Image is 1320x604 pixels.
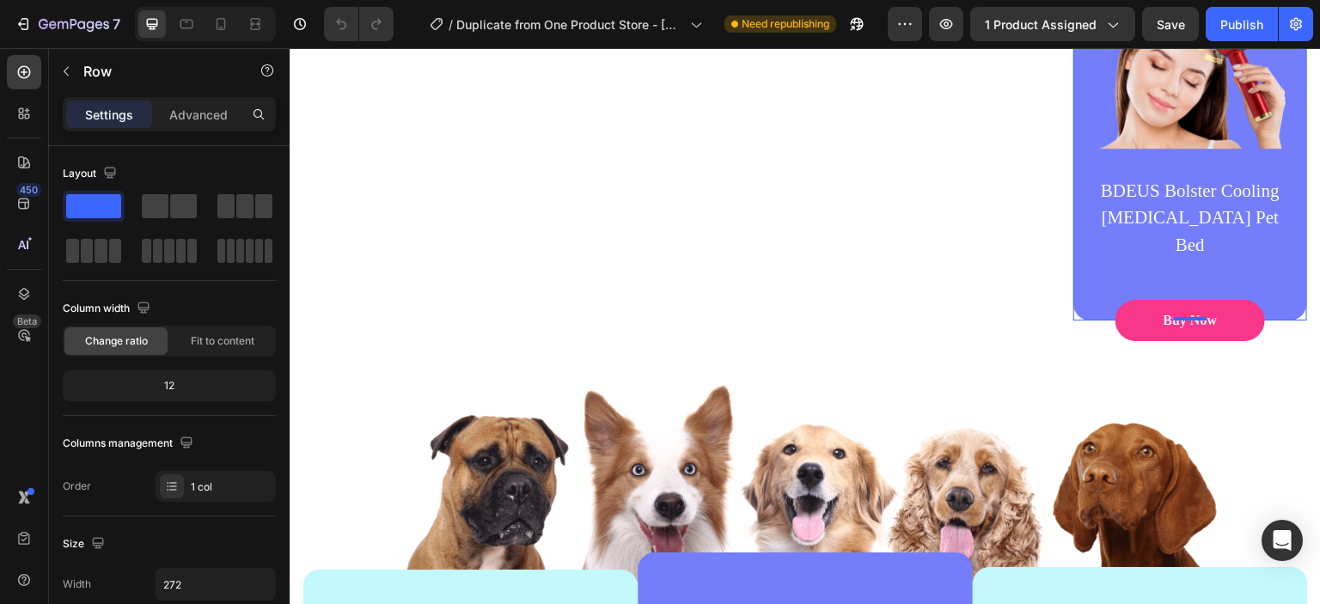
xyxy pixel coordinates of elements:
button: Buy Now [826,252,975,293]
div: Publish [1220,15,1263,34]
div: 12 [66,374,272,398]
div: Column width [63,297,154,320]
div: Columns management [63,432,197,455]
div: Beta [13,314,41,328]
span: / [449,15,453,34]
span: Save [1157,17,1185,32]
p: Settings [85,106,133,124]
button: Publish [1206,7,1278,41]
p: Advanced [169,106,228,124]
iframe: Design area [290,48,1320,604]
div: Layout [63,162,120,186]
div: Order [63,479,91,494]
div: 1 col [191,479,272,495]
span: 1 product assigned [985,15,1097,34]
div: Open Intercom Messenger [1262,520,1303,561]
span: Change ratio [85,333,148,349]
div: Width [63,577,91,592]
div: Buy Now [874,262,928,283]
button: 1 product assigned [970,7,1135,41]
img: Alt Image [101,334,931,534]
p: 7 [113,14,120,34]
span: Fit to content [191,333,254,349]
div: 450 [16,183,41,197]
p: Row [83,61,229,82]
span: Duplicate from One Product Store - [DATE] 19:55:56 [456,15,683,34]
div: Undo/Redo [324,7,394,41]
input: Auto [156,569,275,600]
p: BDEUS Bolster Cooling [MEDICAL_DATA] Pet Bed [809,130,993,211]
button: Save [1142,7,1199,41]
span: Need republishing [742,16,829,32]
button: 7 [7,7,128,41]
div: Size [63,533,108,556]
